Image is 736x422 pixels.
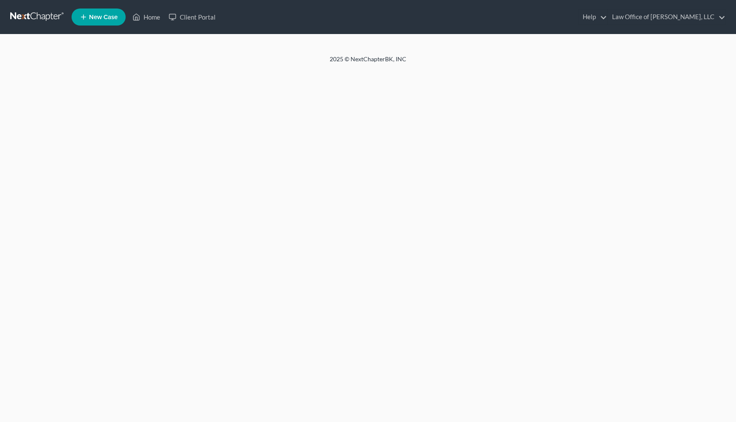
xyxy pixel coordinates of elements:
[128,9,164,25] a: Home
[608,9,725,25] a: Law Office of [PERSON_NAME], LLC
[125,55,611,70] div: 2025 © NextChapterBK, INC
[578,9,607,25] a: Help
[164,9,220,25] a: Client Portal
[72,9,126,26] new-legal-case-button: New Case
